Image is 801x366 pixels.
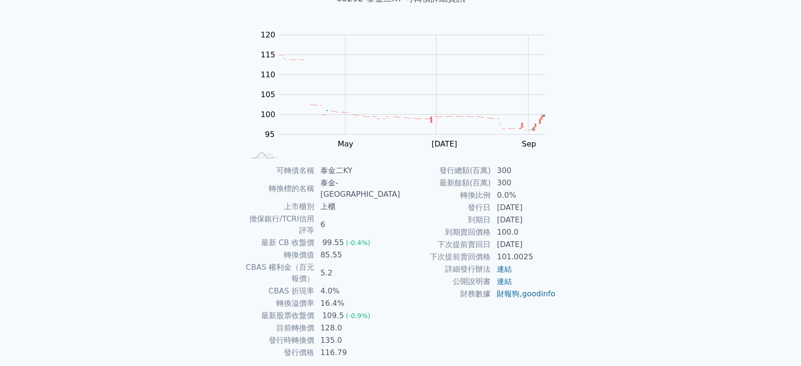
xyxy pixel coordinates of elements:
tspan: Sep [522,139,536,148]
td: 最新餘額(百萬) [400,177,491,189]
a: 連結 [497,265,512,274]
td: 發行時轉換價 [245,334,315,347]
td: 到期賣回價格 [400,226,491,238]
td: 轉換價值 [245,249,315,261]
td: 116.79 [315,347,400,359]
td: 0.0% [491,189,556,201]
g: Chart [255,30,559,148]
td: 擔保銀行/TCRI信用評等 [245,213,315,237]
td: 發行價格 [245,347,315,359]
td: [DATE] [491,214,556,226]
a: goodinfo [522,289,555,298]
td: 128.0 [315,322,400,334]
td: 發行總額(百萬) [400,165,491,177]
td: 上市櫃別 [245,201,315,213]
div: 109.5 [320,310,346,321]
tspan: 110 [261,70,275,79]
td: 上櫃 [315,201,400,213]
a: 財報狗 [497,289,519,298]
td: 100.0 [491,226,556,238]
tspan: 95 [265,130,274,139]
td: 6 [315,213,400,237]
td: 泰金二KY [315,165,400,177]
iframe: Chat Widget [754,320,801,366]
tspan: [DATE] [431,139,457,148]
tspan: 105 [261,90,275,99]
td: 轉換標的名稱 [245,177,315,201]
td: 300 [491,165,556,177]
div: 聊天小工具 [754,320,801,366]
td: 轉換比例 [400,189,491,201]
a: 連結 [497,277,512,286]
td: [DATE] [491,201,556,214]
td: CBAS 折現率 [245,285,315,297]
td: 公開說明書 [400,275,491,288]
tspan: May [337,139,353,148]
td: 最新股票收盤價 [245,310,315,322]
td: 下次提前賣回日 [400,238,491,251]
tspan: 120 [261,30,275,39]
td: [DATE] [491,238,556,251]
td: 300 [491,177,556,189]
div: 99.55 [320,237,346,248]
tspan: 100 [261,110,275,119]
td: , [491,288,556,300]
td: 101.0025 [491,251,556,263]
td: 財務數據 [400,288,491,300]
td: 下次提前賣回價格 [400,251,491,263]
td: 135.0 [315,334,400,347]
td: 5.2 [315,261,400,285]
td: 泰金-[GEOGRAPHIC_DATA] [315,177,400,201]
td: 可轉債名稱 [245,165,315,177]
td: 4.0% [315,285,400,297]
span: (-0.9%) [346,312,371,320]
td: 轉換溢價率 [245,297,315,310]
td: 詳細發行辦法 [400,263,491,275]
td: 目前轉換價 [245,322,315,334]
td: 16.4% [315,297,400,310]
td: 最新 CB 收盤價 [245,237,315,249]
g: Series [279,55,545,131]
td: 85.55 [315,249,400,261]
td: 發行日 [400,201,491,214]
td: 到期日 [400,214,491,226]
td: CBAS 權利金（百元報價） [245,261,315,285]
tspan: 115 [261,50,275,59]
span: (-0.4%) [346,239,371,247]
